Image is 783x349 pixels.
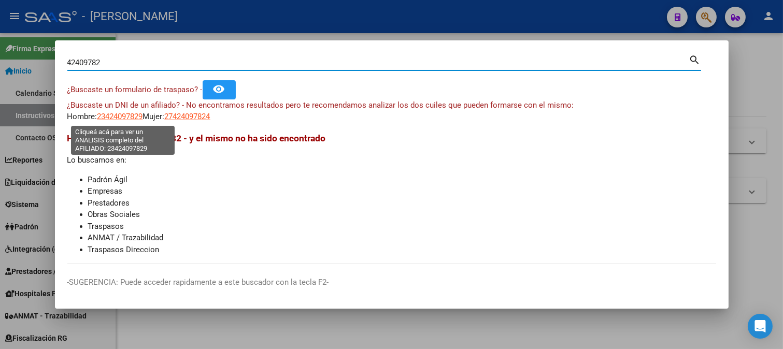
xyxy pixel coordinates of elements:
span: Hemos buscado - 42409782 - y el mismo no ha sido encontrado [67,133,326,143]
div: Hombre: Mujer: [67,99,716,123]
span: ¿Buscaste un formulario de traspaso? - [67,85,203,94]
div: Lo buscamos en: [67,132,716,255]
span: 23424097829 [97,112,143,121]
li: Obras Sociales [88,209,716,221]
mat-icon: search [689,53,701,65]
li: Traspasos Direccion [88,244,716,256]
li: ANMAT / Trazabilidad [88,232,716,244]
li: Padrón Ágil [88,174,716,186]
div: Open Intercom Messenger [748,314,773,339]
span: ¿Buscaste un DNI de un afiliado? - No encontramos resultados pero te recomendamos analizar los do... [67,100,574,110]
p: -SUGERENCIA: Puede acceder rapidamente a este buscador con la tecla F2- [67,277,716,288]
li: Traspasos [88,221,716,232]
mat-icon: remove_red_eye [213,83,225,95]
span: 27424097824 [165,112,210,121]
li: Prestadores [88,197,716,209]
li: Empresas [88,185,716,197]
